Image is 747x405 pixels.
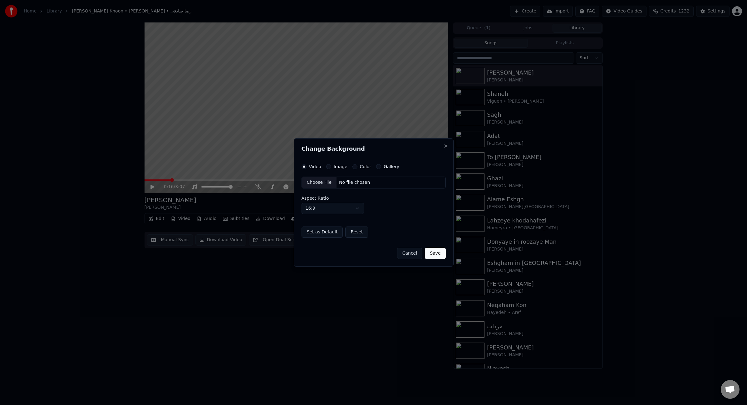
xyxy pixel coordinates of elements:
[302,196,446,200] label: Aspect Ratio
[309,164,321,169] label: Video
[302,177,337,188] div: Choose File
[360,164,371,169] label: Color
[337,179,372,186] div: No file chosen
[384,164,399,169] label: Gallery
[397,248,422,259] button: Cancel
[334,164,347,169] label: Image
[302,146,446,152] h2: Change Background
[302,227,343,238] button: Set as Default
[425,248,445,259] button: Save
[345,227,368,238] button: Reset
